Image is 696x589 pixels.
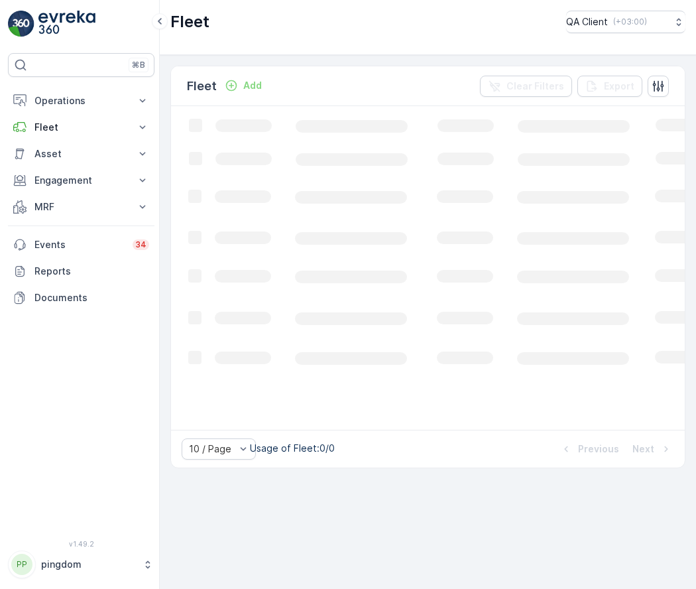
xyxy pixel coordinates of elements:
[132,60,145,70] p: ⌘B
[38,11,95,37] img: logo_light-DOdMpM7g.png
[8,285,154,311] a: Documents
[604,80,634,93] p: Export
[8,167,154,194] button: Engagement
[8,258,154,285] a: Reports
[187,77,217,96] p: Fleet
[34,265,149,278] p: Reports
[170,11,209,33] p: Fleet
[34,147,128,161] p: Asset
[8,551,154,578] button: PPpingdom
[8,141,154,167] button: Asset
[558,441,620,457] button: Previous
[41,558,136,571] p: pingdom
[566,11,685,33] button: QA Client(+03:00)
[480,76,572,97] button: Clear Filters
[34,121,128,134] p: Fleet
[632,442,654,456] p: Next
[250,442,335,455] p: Usage of Fleet : 0/0
[613,17,647,27] p: ( +03:00 )
[8,231,154,258] a: Events34
[506,80,564,93] p: Clear Filters
[578,442,619,456] p: Previous
[8,194,154,220] button: MRF
[631,441,674,457] button: Next
[11,554,32,575] div: PP
[34,291,149,304] p: Documents
[34,238,125,251] p: Events
[34,94,128,107] p: Operations
[243,79,262,92] p: Add
[577,76,642,97] button: Export
[8,114,154,141] button: Fleet
[8,540,154,548] span: v 1.49.2
[34,200,128,214] p: MRF
[135,239,146,250] p: 34
[8,11,34,37] img: logo
[8,88,154,114] button: Operations
[219,78,267,94] button: Add
[566,15,608,29] p: QA Client
[34,174,128,187] p: Engagement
